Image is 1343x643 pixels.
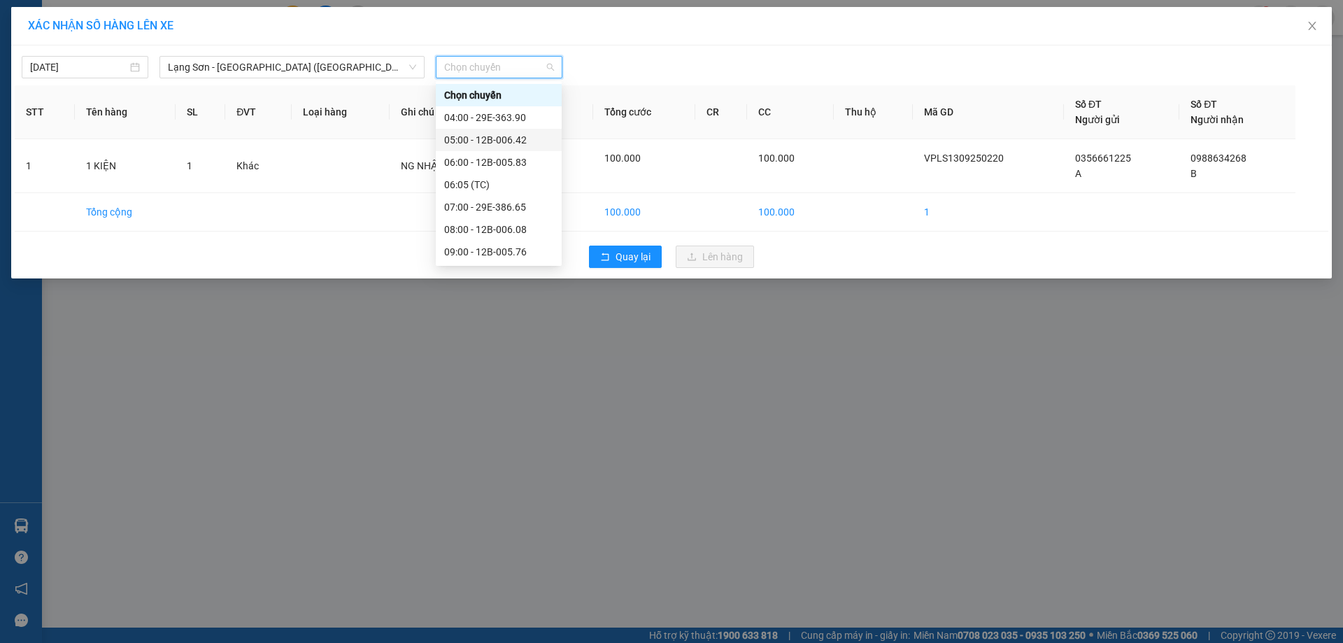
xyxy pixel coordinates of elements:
[75,85,176,139] th: Tên hàng
[401,160,458,171] span: NG NHẬN TT
[444,155,553,170] div: 06:00 - 12B-005.83
[444,57,554,78] span: Chọn chuyến
[695,85,747,139] th: CR
[444,222,553,237] div: 08:00 - 12B-006.08
[1191,168,1197,179] span: B
[1307,20,1318,31] span: close
[676,246,754,268] button: uploadLên hàng
[15,85,75,139] th: STT
[604,153,641,164] span: 100.000
[444,87,553,103] div: Chọn chuyến
[408,63,417,71] span: down
[616,249,651,264] span: Quay lại
[168,57,416,78] span: Lạng Sơn - Hà Nội (Limousine)
[28,19,173,32] span: XÁC NHẬN SỐ HÀNG LÊN XE
[444,199,553,215] div: 07:00 - 29E-386.65
[176,85,225,139] th: SL
[600,252,610,263] span: rollback
[444,132,553,148] div: 05:00 - 12B-006.42
[924,153,1004,164] span: VPLS1309250220
[747,85,834,139] th: CC
[593,85,695,139] th: Tổng cước
[747,193,834,232] td: 100.000
[30,59,127,75] input: 13/09/2025
[1293,7,1332,46] button: Close
[834,85,914,139] th: Thu hộ
[75,193,176,232] td: Tổng cộng
[436,84,562,106] div: Chọn chuyến
[1075,153,1131,164] span: 0356661225
[225,85,291,139] th: ĐVT
[225,139,291,193] td: Khác
[75,139,176,193] td: 1 KIỆN
[589,246,662,268] button: rollbackQuay lại
[1075,114,1120,125] span: Người gửi
[593,193,695,232] td: 100.000
[187,160,192,171] span: 1
[913,193,1064,232] td: 1
[15,139,75,193] td: 1
[1075,168,1081,179] span: A
[758,153,795,164] span: 100.000
[444,110,553,125] div: 04:00 - 29E-363.90
[292,85,390,139] th: Loại hàng
[444,244,553,260] div: 09:00 - 12B-005.76
[390,85,507,139] th: Ghi chú
[444,177,553,192] div: 06:05 (TC)
[1191,99,1217,110] span: Số ĐT
[1191,114,1244,125] span: Người nhận
[1191,153,1246,164] span: 0988634268
[1075,99,1102,110] span: Số ĐT
[913,85,1064,139] th: Mã GD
